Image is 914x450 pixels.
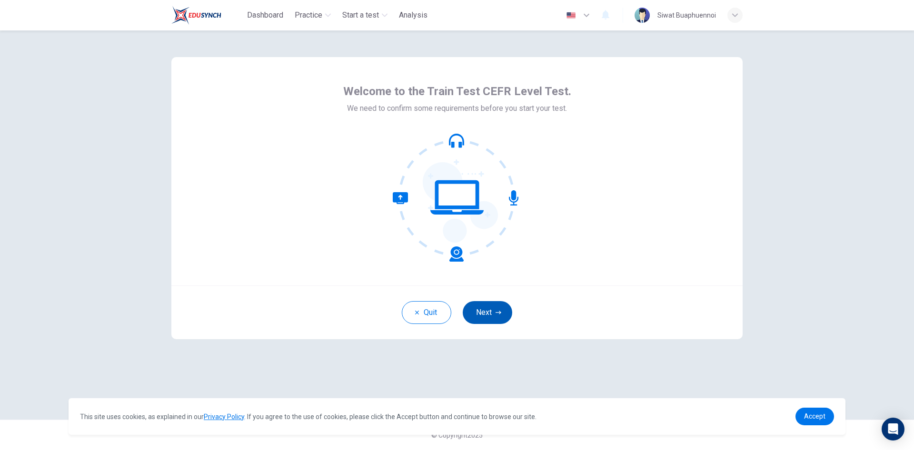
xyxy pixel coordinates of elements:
button: Next [463,301,512,324]
span: We need to confirm some requirements before you start your test. [347,103,567,114]
a: dismiss cookie message [795,408,834,425]
span: This site uses cookies, as explained in our . If you agree to the use of cookies, please click th... [80,413,536,421]
a: Train Test logo [171,6,243,25]
button: Analysis [395,7,431,24]
img: en [565,12,577,19]
span: Start a test [342,10,379,21]
img: Train Test logo [171,6,221,25]
button: Practice [291,7,335,24]
span: Analysis [399,10,427,21]
span: Dashboard [247,10,283,21]
span: © Copyright 2025 [431,431,483,439]
div: cookieconsent [69,398,845,435]
span: Practice [295,10,322,21]
span: Accept [804,412,825,420]
button: Start a test [338,7,391,24]
button: Dashboard [243,7,287,24]
button: Quit [402,301,451,324]
img: Profile picture [635,8,650,23]
div: Siwat Buaphuennoi [657,10,716,21]
span: Welcome to the Train Test CEFR Level Test. [343,84,571,99]
div: Open Intercom Messenger [882,418,904,440]
a: Privacy Policy [204,413,244,421]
